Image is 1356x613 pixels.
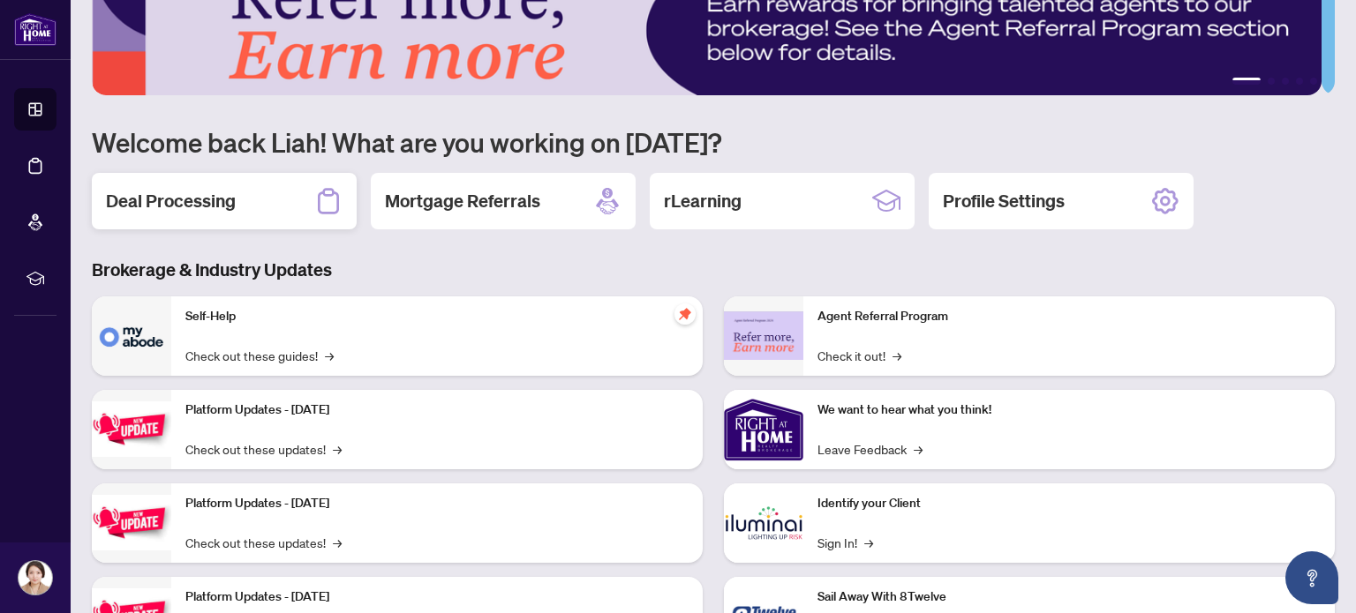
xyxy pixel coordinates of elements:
h2: Deal Processing [106,189,236,213]
h2: rLearning [664,189,742,213]
a: Check it out!→ [817,346,901,365]
span: pushpin [674,303,696,325]
img: Agent Referral Program [724,311,803,360]
span: → [333,533,342,552]
button: Open asap [1285,551,1338,604]
p: We want to hear what you think! [817,400,1321,420]
p: Platform Updates - [DATE] [185,494,689,513]
img: Platform Updates - July 8, 2025 [92,495,171,550]
span: → [333,439,342,459]
img: We want to hear what you think! [724,390,803,469]
img: Identify your Client [724,483,803,563]
p: Sail Away With 8Twelve [817,587,1321,607]
a: Check out these updates!→ [185,439,342,459]
h1: Welcome back Liah! What are you working on [DATE]? [92,125,1335,159]
p: Platform Updates - [DATE] [185,400,689,420]
button: 2 [1268,78,1275,85]
img: logo [14,13,56,46]
button: 4 [1296,78,1303,85]
p: Agent Referral Program [817,307,1321,326]
a: Leave Feedback→ [817,439,923,459]
h2: Mortgage Referrals [385,189,540,213]
a: Sign In!→ [817,533,873,552]
img: Self-Help [92,296,171,376]
span: → [893,346,901,365]
span: → [914,439,923,459]
p: Self-Help [185,307,689,326]
button: 5 [1310,78,1317,85]
span: → [864,533,873,552]
p: Platform Updates - [DATE] [185,587,689,607]
img: Platform Updates - July 21, 2025 [92,401,171,457]
h3: Brokerage & Industry Updates [92,258,1335,282]
button: 3 [1282,78,1289,85]
h2: Profile Settings [943,189,1065,213]
p: Identify your Client [817,494,1321,513]
span: → [325,346,334,365]
button: 1 [1232,78,1261,85]
a: Check out these updates!→ [185,533,342,552]
img: Profile Icon [19,561,52,594]
a: Check out these guides!→ [185,346,334,365]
